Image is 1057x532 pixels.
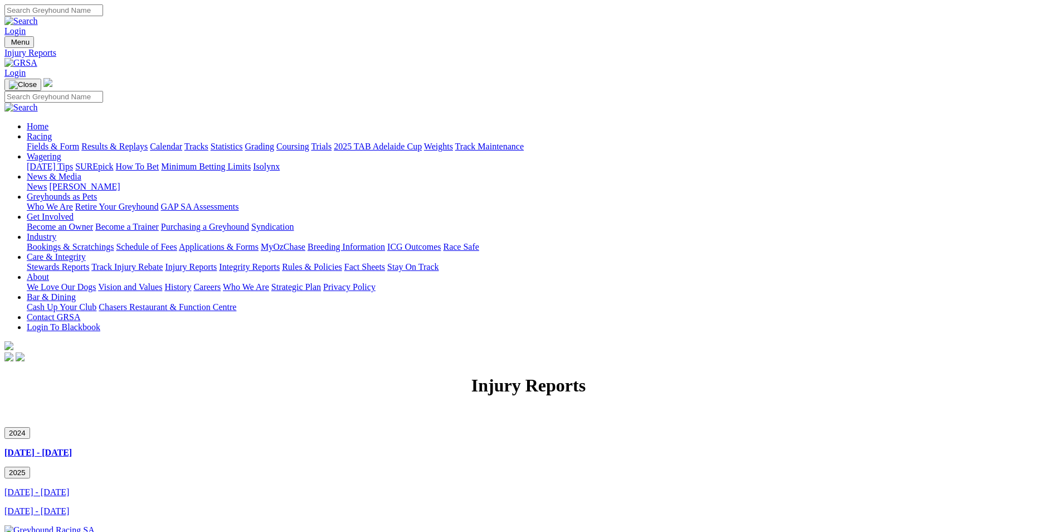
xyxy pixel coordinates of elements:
[165,262,217,272] a: Injury Reports
[27,192,97,201] a: Greyhounds as Pets
[4,68,26,78] a: Login
[261,242,305,252] a: MyOzChase
[193,282,221,292] a: Careers
[27,312,80,322] a: Contact GRSA
[245,142,274,151] a: Grading
[43,78,52,87] img: logo-grsa-white.png
[91,262,163,272] a: Track Injury Rebate
[323,282,376,292] a: Privacy Policy
[424,142,453,151] a: Weights
[27,232,56,241] a: Industry
[75,202,159,211] a: Retire Your Greyhound
[16,352,25,361] img: twitter.svg
[99,302,236,312] a: Chasers Restaurant & Function Centre
[455,142,524,151] a: Track Maintenance
[4,4,103,16] input: Search
[27,272,49,282] a: About
[27,242,1053,252] div: Industry
[98,282,162,292] a: Vision and Values
[11,38,30,46] span: Menu
[253,162,280,171] a: Isolynx
[471,375,586,395] strong: Injury Reports
[27,182,1053,192] div: News & Media
[27,242,114,252] a: Bookings & Scratchings
[116,242,177,252] a: Schedule of Fees
[95,222,159,231] a: Become a Trainer
[344,262,385,272] a: Fact Sheets
[311,142,332,151] a: Trials
[27,262,89,272] a: Stewards Reports
[27,252,86,262] a: Care & Integrity
[27,142,79,151] a: Fields & Form
[27,302,1053,312] div: Bar & Dining
[282,262,342,272] a: Rules & Policies
[27,212,74,221] a: Get Involved
[179,242,259,252] a: Applications & Forms
[251,222,294,231] a: Syndication
[161,222,249,231] a: Purchasing a Greyhound
[161,162,251,171] a: Minimum Betting Limits
[27,132,52,141] a: Racing
[4,427,30,439] button: 2024
[27,302,96,312] a: Cash Up Your Club
[219,262,280,272] a: Integrity Reports
[308,242,385,252] a: Breeding Information
[211,142,243,151] a: Statistics
[443,242,479,252] a: Race Safe
[164,282,191,292] a: History
[161,202,239,211] a: GAP SA Assessments
[150,142,182,151] a: Calendar
[9,80,37,89] img: Close
[4,103,38,113] img: Search
[27,162,73,171] a: [DATE] Tips
[4,48,1053,58] a: Injury Reports
[27,282,96,292] a: We Love Our Dogs
[27,122,48,131] a: Home
[4,79,41,91] button: Toggle navigation
[27,292,76,302] a: Bar & Dining
[4,352,13,361] img: facebook.svg
[4,26,26,36] a: Login
[4,58,37,68] img: GRSA
[4,448,72,457] a: [DATE] - [DATE]
[27,222,93,231] a: Become an Owner
[276,142,309,151] a: Coursing
[4,341,13,350] img: logo-grsa-white.png
[184,142,208,151] a: Tracks
[334,142,422,151] a: 2025 TAB Adelaide Cup
[27,152,61,161] a: Wagering
[387,242,441,252] a: ICG Outcomes
[27,322,100,332] a: Login To Blackbook
[27,262,1053,272] div: Care & Integrity
[4,487,69,497] a: [DATE] - [DATE]
[27,202,1053,212] div: Greyhounds as Pets
[27,202,73,211] a: Who We Are
[27,182,47,191] a: News
[27,142,1053,152] div: Racing
[271,282,321,292] a: Strategic Plan
[27,222,1053,232] div: Get Involved
[4,467,30,478] button: 2025
[4,16,38,26] img: Search
[387,262,439,272] a: Stay On Track
[27,172,81,181] a: News & Media
[4,36,34,48] button: Toggle navigation
[116,162,159,171] a: How To Bet
[27,282,1053,292] div: About
[81,142,148,151] a: Results & Replays
[4,506,69,516] a: [DATE] - [DATE]
[4,91,103,103] input: Search
[49,182,120,191] a: [PERSON_NAME]
[27,162,1053,172] div: Wagering
[223,282,269,292] a: Who We Are
[75,162,113,171] a: SUREpick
